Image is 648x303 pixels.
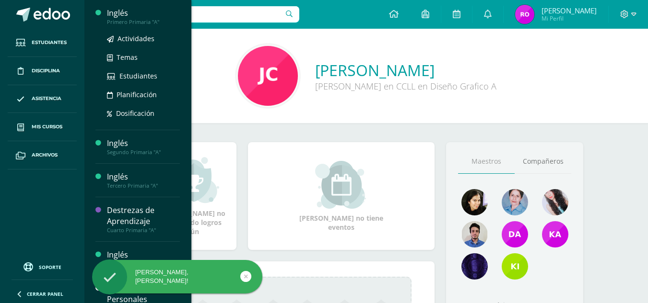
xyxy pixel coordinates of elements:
a: Compañeros [515,149,571,174]
a: Disciplina [8,57,77,85]
a: InglésSegundo Primaria "A" [107,138,180,156]
span: Cerrar panel [27,291,63,297]
span: Archivos [32,151,58,159]
a: InglésCuarto Primaria "A" [107,249,180,267]
span: Actividades [118,34,154,43]
input: Busca un usuario... [91,6,299,22]
div: Tercero Primaria "A" [107,182,180,189]
span: Mi Perfil [542,14,597,22]
span: Disciplina [32,67,60,75]
span: Mis cursos [32,123,62,131]
a: Maestros [458,149,515,174]
a: Soporte [12,260,73,273]
div: [PERSON_NAME], [PERSON_NAME]! [92,268,262,285]
div: Inglés [107,138,180,149]
img: 69aea7f7bca40ee42ad02f231494c703.png [515,5,534,24]
img: 67c71485467cfb40307df14d52a797ce.png [502,253,528,280]
a: [PERSON_NAME] [315,60,496,80]
a: Estudiantes [107,70,180,81]
span: Asistencia [32,95,61,102]
img: 3b19b24bf65429e0bae9bc5e391358da.png [502,189,528,215]
div: Inglés [107,249,180,260]
img: 57a22e3baad8e3e20f6388c0a987e578.png [542,221,568,247]
div: Inglés [107,8,180,19]
span: Temas [117,53,138,62]
img: 2dffed587003e0fc8d85a787cd9a4a0a.png [461,221,488,247]
span: Dosificación [116,109,154,118]
div: Primero Primaria "A" [107,19,180,25]
a: Destrezas de AprendizajeCuarto Primaria "A" [107,205,180,234]
span: Estudiantes [119,71,157,80]
a: Actividades [107,33,180,44]
a: InglésPrimero Primaria "A" [107,8,180,25]
img: e5764cbc139c5ab3638b7b9fbcd78c28.png [461,253,488,280]
a: Estudiantes [8,29,77,57]
img: 7c77fd53c8e629aab417004af647256c.png [502,221,528,247]
span: [PERSON_NAME] [542,6,597,15]
a: Mis cursos [8,113,77,141]
a: InglésTercero Primaria "A" [107,171,180,189]
a: Temas [107,52,180,63]
div: [PERSON_NAME] no ha ganado logros aún [159,156,227,236]
div: Segundo Primaria "A" [107,149,180,156]
img: event_small.png [315,161,367,209]
img: 589e72b4c04b8eba6da98bb4ab58dec9.png [238,46,298,106]
span: Estudiantes [32,39,67,46]
div: Inglés [107,171,180,182]
img: 023cb5cc053389f6ba88328a33af1495.png [461,189,488,215]
div: Cuarto Primaria "A" [107,227,180,234]
img: 18063a1d57e86cae316d13b62bda9887.png [542,189,568,215]
a: Planificación [107,89,180,100]
a: Asistencia [8,85,77,113]
span: Planificación [117,90,157,99]
span: Soporte [39,264,61,270]
img: achievement_small.png [167,156,219,204]
div: [PERSON_NAME] no tiene eventos [294,161,389,232]
a: Archivos [8,141,77,169]
div: Destrezas de Aprendizaje [107,205,180,227]
div: [PERSON_NAME] en CCLL en Diseño Grafico A [315,80,496,92]
a: Dosificación [107,108,180,119]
